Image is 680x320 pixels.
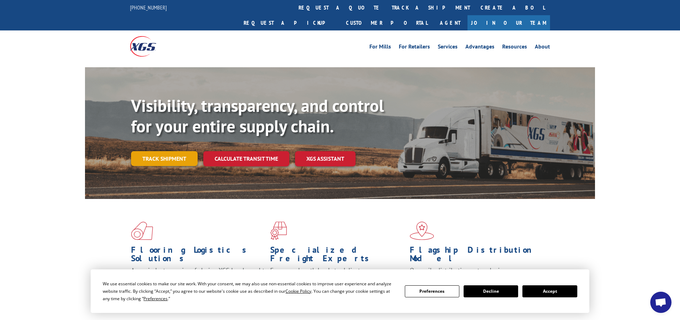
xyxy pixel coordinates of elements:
div: Cookie Consent Prompt [91,269,589,313]
a: Agent [433,15,467,30]
a: Track shipment [131,151,198,166]
button: Accept [522,285,577,297]
p: From overlength loads to delicate cargo, our experienced staff knows the best way to move your fr... [270,266,404,298]
span: Our agile distribution network gives you nationwide inventory management on demand. [410,266,540,283]
a: Resources [502,44,527,52]
h1: Specialized Freight Experts [270,246,404,266]
a: For Retailers [399,44,430,52]
a: Calculate transit time [203,151,289,166]
a: Join Our Team [467,15,550,30]
h1: Flooring Logistics Solutions [131,246,265,266]
a: XGS ASSISTANT [295,151,356,166]
img: xgs-icon-total-supply-chain-intelligence-red [131,222,153,240]
a: For Mills [369,44,391,52]
a: Services [438,44,458,52]
div: Open chat [650,292,671,313]
a: Advantages [465,44,494,52]
div: We use essential cookies to make our site work. With your consent, we may also use non-essential ... [103,280,396,302]
span: Preferences [143,296,168,302]
h1: Flagship Distribution Model [410,246,544,266]
b: Visibility, transparency, and control for your entire supply chain. [131,95,384,137]
button: Preferences [405,285,459,297]
a: Customer Portal [341,15,433,30]
span: As an industry carrier of choice, XGS has brought innovation and dedication to flooring logistics... [131,266,265,291]
a: Request a pickup [238,15,341,30]
a: [PHONE_NUMBER] [130,4,167,11]
img: xgs-icon-focused-on-flooring-red [270,222,287,240]
button: Decline [464,285,518,297]
span: Cookie Policy [285,288,311,294]
img: xgs-icon-flagship-distribution-model-red [410,222,434,240]
a: About [535,44,550,52]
